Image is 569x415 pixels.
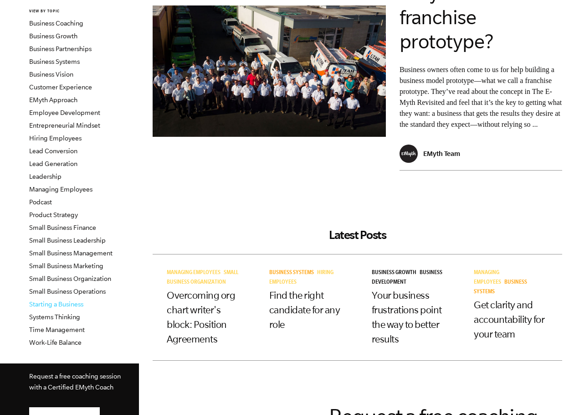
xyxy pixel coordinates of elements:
[29,71,73,78] a: Business Vision
[29,135,82,142] a: Hiring Employees
[29,198,52,206] a: Podcast
[29,20,83,27] a: Business Coaching
[372,270,442,286] a: Business Development
[269,290,340,330] a: Find the right candidate for any role
[29,288,106,295] a: Small Business Operations
[29,147,77,155] a: Lead Conversion
[269,270,317,276] a: Business Systems
[29,262,103,270] a: Small Business Marketing
[29,249,113,257] a: Small Business Management
[29,83,92,91] a: Customer Experience
[29,32,77,40] a: Business Growth
[474,270,501,286] span: Managing Employees
[29,45,92,52] a: Business Partnerships
[474,299,544,339] a: Get clarity and accountability for your team
[474,270,504,286] a: Managing Employees
[29,301,83,308] a: Starting a Business
[29,371,124,393] p: Request a free coaching session with a Certified EMyth Coach
[423,150,460,157] p: EMyth Team
[269,270,333,286] a: Hiring Employees
[29,211,78,218] a: Product Strategy
[29,160,77,167] a: Lead Generation
[29,58,80,65] a: Business Systems
[29,339,82,346] a: Work-Life Balance
[29,9,139,15] h6: VIEW BY TOPIC
[372,270,416,276] span: Business Growth
[269,270,314,276] span: Business Systems
[372,290,442,344] a: Your business frustrations point the way to better results
[523,371,569,415] div: Widget de chat
[400,64,562,130] p: Business owners often come to us for help building a business model prototype—what we call a fran...
[29,237,106,244] a: Small Business Leadership
[29,109,100,116] a: Employee Development
[372,270,420,276] a: Business Growth
[400,145,418,163] img: EMyth Team - EMyth
[167,270,220,276] span: Managing Employees
[29,122,100,129] a: Entrepreneurial Mindset
[153,5,386,137] img: business model prototype
[29,173,62,180] a: Leadership
[29,275,111,282] a: Small Business Organization
[167,290,235,344] a: Overcoming org chart writer's block: Position Agreements
[29,224,96,231] a: Small Business Finance
[29,186,92,193] a: Managing Employees
[523,371,569,415] iframe: Chat Widget
[29,313,80,321] a: Systems Thinking
[167,270,224,276] a: Managing Employees
[29,96,77,104] a: EMyth Approach
[153,228,562,242] h2: Latest Posts
[29,326,85,333] a: Time Management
